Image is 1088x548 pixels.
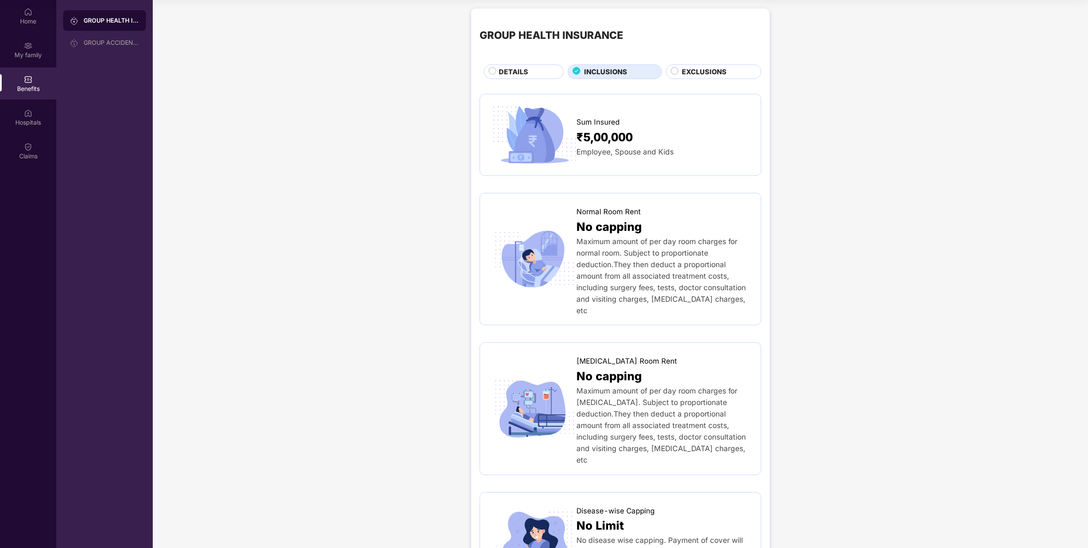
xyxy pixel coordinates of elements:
div: GROUP ACCIDENTAL INSURANCE [84,39,139,46]
img: svg+xml;base64,PHN2ZyBpZD0iQmVuZWZpdHMiIHhtbG5zPSJodHRwOi8vd3d3LnczLm9yZy8yMDAwL3N2ZyIgd2lkdGg9Ij... [24,75,32,84]
span: DETAILS [499,67,528,77]
span: Disease-wise Capping [576,505,655,517]
img: icon [489,103,581,167]
img: icon [489,376,581,441]
img: svg+xml;base64,PHN2ZyBpZD0iSG9zcGl0YWxzIiB4bWxucz0iaHR0cDovL3d3dy53My5vcmcvMjAwMC9zdmciIHdpZHRoPS... [24,109,32,117]
span: No capping [576,367,642,385]
span: No capping [576,218,642,236]
img: svg+xml;base64,PHN2ZyBpZD0iSG9tZSIgeG1sbnM9Imh0dHA6Ly93d3cudzMub3JnLzIwMDAvc3ZnIiB3aWR0aD0iMjAiIG... [24,8,32,16]
img: icon [489,227,581,291]
span: Sum Insured [576,117,620,128]
span: Normal Room Rent [576,206,641,218]
span: EXCLUSIONS [682,67,727,77]
div: GROUP HEALTH INSURANCE [480,27,623,44]
img: svg+xml;base64,PHN2ZyB3aWR0aD0iMjAiIGhlaWdodD0iMjAiIHZpZXdCb3g9IjAgMCAyMCAyMCIgZmlsbD0ibm9uZSIgeG... [70,17,79,25]
img: svg+xml;base64,PHN2ZyB3aWR0aD0iMjAiIGhlaWdodD0iMjAiIHZpZXdCb3g9IjAgMCAyMCAyMCIgZmlsbD0ibm9uZSIgeG... [70,39,79,47]
span: Maximum amount of per day room charges for normal room. Subject to proportionate deduction.They t... [576,237,746,315]
span: Employee, Spouse and Kids [576,147,674,156]
span: INCLUSIONS [584,67,627,77]
span: Maximum amount of per day room charges for [MEDICAL_DATA]. Subject to proportionate deduction.The... [576,386,746,464]
img: svg+xml;base64,PHN2ZyB3aWR0aD0iMjAiIGhlaWdodD0iMjAiIHZpZXdCb3g9IjAgMCAyMCAyMCIgZmlsbD0ibm9uZSIgeG... [24,41,32,50]
img: svg+xml;base64,PHN2ZyBpZD0iQ2xhaW0iIHhtbG5zPSJodHRwOi8vd3d3LnczLm9yZy8yMDAwL3N2ZyIgd2lkdGg9IjIwIi... [24,143,32,151]
span: [MEDICAL_DATA] Room Rent [576,356,677,367]
span: No Limit [576,516,624,534]
div: GROUP HEALTH INSURANCE [84,16,139,25]
span: ₹5,00,000 [576,128,633,146]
